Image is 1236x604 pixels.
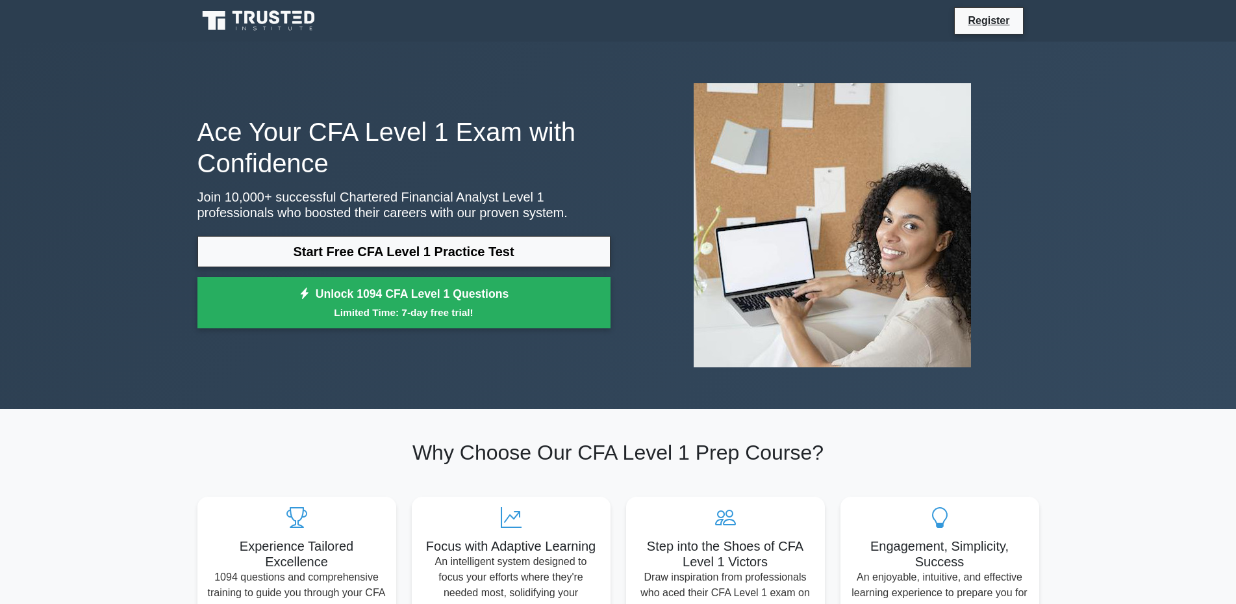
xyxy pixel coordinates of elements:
[197,277,611,329] a: Unlock 1094 CFA Level 1 QuestionsLimited Time: 7-day free trial!
[197,189,611,220] p: Join 10,000+ successful Chartered Financial Analyst Level 1 professionals who boosted their caree...
[197,236,611,267] a: Start Free CFA Level 1 Practice Test
[851,538,1029,570] h5: Engagement, Simplicity, Success
[960,12,1017,29] a: Register
[422,538,600,554] h5: Focus with Adaptive Learning
[197,440,1039,465] h2: Why Choose Our CFA Level 1 Prep Course?
[208,538,386,570] h5: Experience Tailored Excellence
[637,538,814,570] h5: Step into the Shoes of CFA Level 1 Victors
[197,116,611,179] h1: Ace Your CFA Level 1 Exam with Confidence
[214,305,594,320] small: Limited Time: 7-day free trial!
